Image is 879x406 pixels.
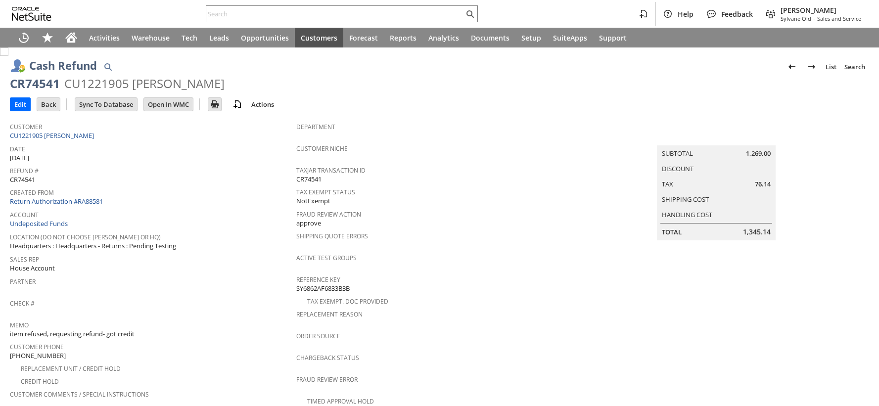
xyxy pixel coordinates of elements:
[390,33,416,43] span: Reports
[10,255,39,264] a: Sales Rep
[36,28,59,47] div: Shortcuts
[662,195,709,204] a: Shipping Cost
[10,351,66,361] span: [PHONE_NUMBER]
[10,219,68,228] a: Undeposited Funds
[296,175,322,184] span: CR74541
[12,28,36,47] a: Recent Records
[132,33,170,43] span: Warehouse
[553,33,587,43] span: SuiteApps
[241,33,289,43] span: Opportunities
[307,297,388,306] a: Tax Exempt. Doc Provided
[37,98,60,111] input: Back
[817,15,861,22] span: Sales and Service
[10,167,39,175] a: Refund #
[296,210,361,219] a: Fraud Review Action
[18,32,30,44] svg: Recent Records
[65,32,77,44] svg: Home
[755,180,771,189] span: 76.14
[10,277,36,286] a: Partner
[209,33,229,43] span: Leads
[176,28,203,47] a: Tech
[247,100,278,109] a: Actions
[10,233,161,241] a: Location (Do Not choose [PERSON_NAME] or HQ)
[840,59,869,75] a: Search
[12,7,51,21] svg: logo
[786,61,798,73] img: Previous
[471,33,509,43] span: Documents
[10,76,60,91] div: CR74541
[83,28,126,47] a: Activities
[144,98,193,111] input: Open In WMC
[657,130,776,145] caption: Summary
[296,284,350,293] span: SY6862AF6833B3B
[296,354,359,362] a: Chargeback Status
[203,28,235,47] a: Leads
[75,98,137,111] input: Sync To Database
[42,32,53,44] svg: Shortcuts
[10,241,176,251] span: Headquarters : Headquarters - Returns : Pending Testing
[235,28,295,47] a: Opportunities
[10,123,42,131] a: Customer
[208,98,221,111] input: Print
[296,123,335,131] a: Department
[10,264,55,273] span: House Account
[662,180,673,188] a: Tax
[29,57,97,74] h1: Cash Refund
[464,8,476,20] svg: Search
[743,227,771,237] span: 1,345.14
[296,166,366,175] a: TaxJar Transaction ID
[209,98,221,110] img: Print
[721,9,753,19] span: Feedback
[422,28,465,47] a: Analytics
[307,397,374,406] a: Timed Approval Hold
[296,275,340,284] a: Reference Key
[662,149,693,158] a: Subtotal
[296,375,358,384] a: Fraud Review Error
[296,254,357,262] a: Active Test Groups
[428,33,459,43] span: Analytics
[301,33,337,43] span: Customers
[102,61,114,73] img: Quick Find
[64,76,225,91] div: CU1221905 [PERSON_NAME]
[662,227,682,236] a: Total
[746,149,771,158] span: 1,269.00
[10,343,64,351] a: Customer Phone
[822,59,840,75] a: List
[296,144,348,153] a: Customer Niche
[10,145,25,153] a: Date
[465,28,515,47] a: Documents
[89,33,120,43] span: Activities
[781,15,811,22] span: Sylvane Old
[343,28,384,47] a: Forecast
[126,28,176,47] a: Warehouse
[515,28,547,47] a: Setup
[296,232,368,240] a: Shipping Quote Errors
[206,8,464,20] input: Search
[10,131,96,140] a: CU1221905 [PERSON_NAME]
[10,321,29,329] a: Memo
[781,5,861,15] span: [PERSON_NAME]
[806,61,818,73] img: Next
[10,197,103,206] a: Return Authorization #RA88581
[182,33,197,43] span: Tech
[296,332,340,340] a: Order Source
[678,9,694,19] span: Help
[662,164,694,173] a: Discount
[59,28,83,47] a: Home
[813,15,815,22] span: -
[231,98,243,110] img: add-record.svg
[349,33,378,43] span: Forecast
[296,310,363,318] a: Replacement reason
[10,175,35,184] span: CR74541
[10,299,35,308] a: Check #
[296,188,355,196] a: Tax Exempt Status
[521,33,541,43] span: Setup
[662,210,712,219] a: Handling Cost
[10,390,149,399] a: Customer Comments / Special Instructions
[296,219,321,228] span: approve
[10,153,29,163] span: [DATE]
[10,211,39,219] a: Account
[296,196,330,206] span: NotExempt
[593,28,633,47] a: Support
[547,28,593,47] a: SuiteApps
